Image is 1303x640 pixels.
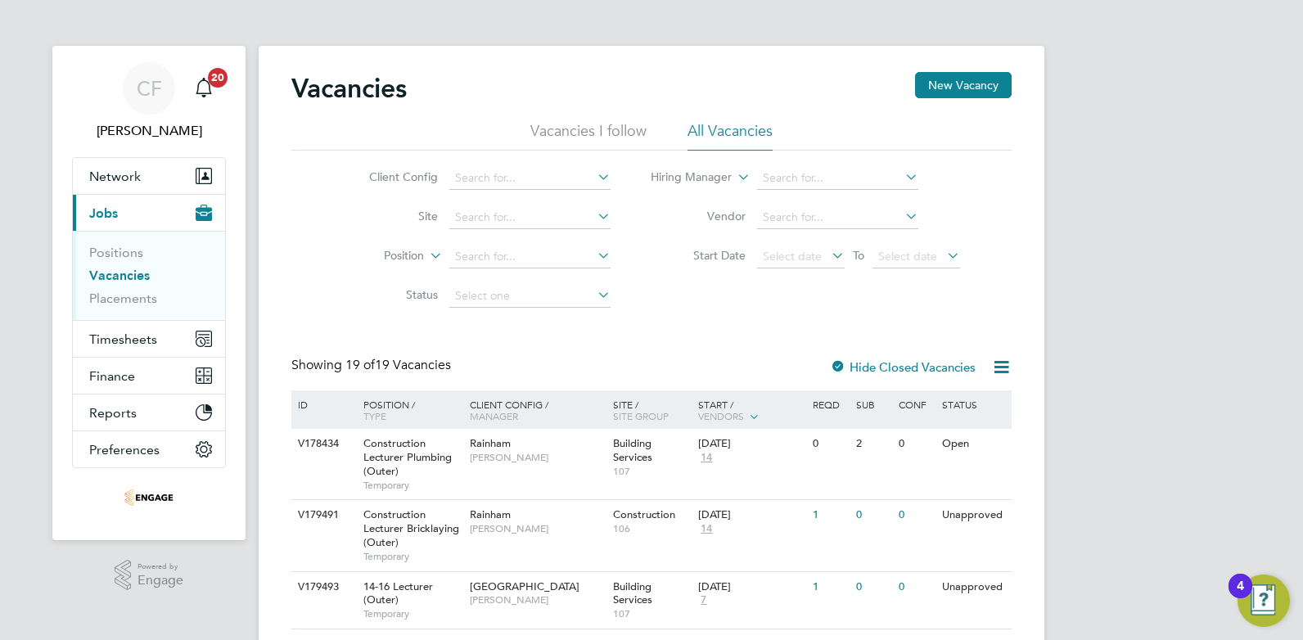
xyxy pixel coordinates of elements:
a: Vacancies [89,268,150,283]
div: Unapproved [938,572,1009,602]
div: Status [938,390,1009,418]
div: 1 [809,500,851,530]
span: 19 of [345,357,375,373]
a: CF[PERSON_NAME] [72,62,226,141]
div: 0 [852,500,895,530]
div: V179493 [294,572,351,602]
div: 0 [895,572,937,602]
h2: Vacancies [291,72,407,105]
button: Preferences [73,431,225,467]
li: All Vacancies [688,121,773,151]
div: Client Config / [466,390,609,430]
span: 106 [613,522,691,535]
button: Timesheets [73,321,225,357]
span: Construction [613,507,675,521]
span: 14-16 Lecturer (Outer) [363,579,433,607]
label: Start Date [651,248,746,263]
span: Manager [470,409,518,422]
span: 7 [698,593,709,607]
div: Unapproved [938,500,1009,530]
span: Site Group [613,409,669,422]
span: [GEOGRAPHIC_DATA] [470,579,579,593]
span: [PERSON_NAME] [470,522,605,535]
span: Cam Fisher [72,121,226,141]
div: Position / [351,390,466,430]
div: 1 [809,572,851,602]
label: Status [344,287,438,302]
span: Building Services [613,579,652,607]
span: Powered by [138,560,183,574]
div: Jobs [73,231,225,320]
div: 4 [1237,586,1244,607]
div: V178434 [294,429,351,459]
div: Open [938,429,1009,459]
span: 107 [613,465,691,478]
span: [PERSON_NAME] [470,451,605,464]
label: Client Config [344,169,438,184]
span: Rainham [470,436,511,450]
button: New Vacancy [915,72,1012,98]
div: [DATE] [698,437,805,451]
a: Go to home page [72,485,226,511]
span: 107 [613,607,691,620]
div: [DATE] [698,508,805,522]
a: Placements [89,291,157,306]
span: Vendors [698,409,744,422]
label: Hide Closed Vacancies [830,359,976,375]
input: Search for... [449,246,611,268]
span: Timesheets [89,331,157,347]
nav: Main navigation [52,46,246,540]
div: 2 [852,429,895,459]
button: Finance [73,358,225,394]
label: Hiring Manager [638,169,732,186]
div: Showing [291,357,454,374]
a: Powered byEngage [115,560,184,591]
label: Vendor [651,209,746,223]
span: Type [363,409,386,422]
div: 0 [852,572,895,602]
span: Temporary [363,607,462,620]
img: omniapeople-logo-retina.png [124,485,174,511]
div: [DATE] [698,580,805,594]
button: Network [73,158,225,194]
span: Building Services [613,436,652,464]
span: [PERSON_NAME] [470,593,605,606]
input: Search for... [757,206,918,229]
span: Jobs [89,205,118,221]
div: Reqd [809,390,851,418]
div: Sub [852,390,895,418]
input: Search for... [757,167,918,190]
span: Preferences [89,442,160,457]
div: V179491 [294,500,351,530]
input: Select one [449,285,611,308]
div: Site / [609,390,695,430]
a: 20 [187,62,220,115]
div: 0 [895,500,937,530]
div: ID [294,390,351,418]
div: 0 [895,429,937,459]
span: Network [89,169,141,184]
span: Select date [763,249,822,264]
span: Temporary [363,550,462,563]
span: To [848,245,869,266]
span: CF [137,78,162,99]
span: Construction Lecturer Plumbing (Outer) [363,436,452,478]
span: Temporary [363,479,462,492]
div: Start / [694,390,809,431]
label: Site [344,209,438,223]
span: Engage [138,574,183,588]
span: Finance [89,368,135,384]
input: Search for... [449,206,611,229]
span: Construction Lecturer Bricklaying (Outer) [363,507,459,549]
label: Position [330,248,424,264]
button: Jobs [73,195,225,231]
button: Reports [73,394,225,430]
div: Conf [895,390,937,418]
span: 14 [698,451,715,465]
span: 20 [208,68,228,88]
input: Search for... [449,167,611,190]
span: Select date [878,249,937,264]
button: Open Resource Center, 4 new notifications [1238,575,1290,627]
li: Vacancies I follow [530,121,647,151]
a: Positions [89,245,143,260]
